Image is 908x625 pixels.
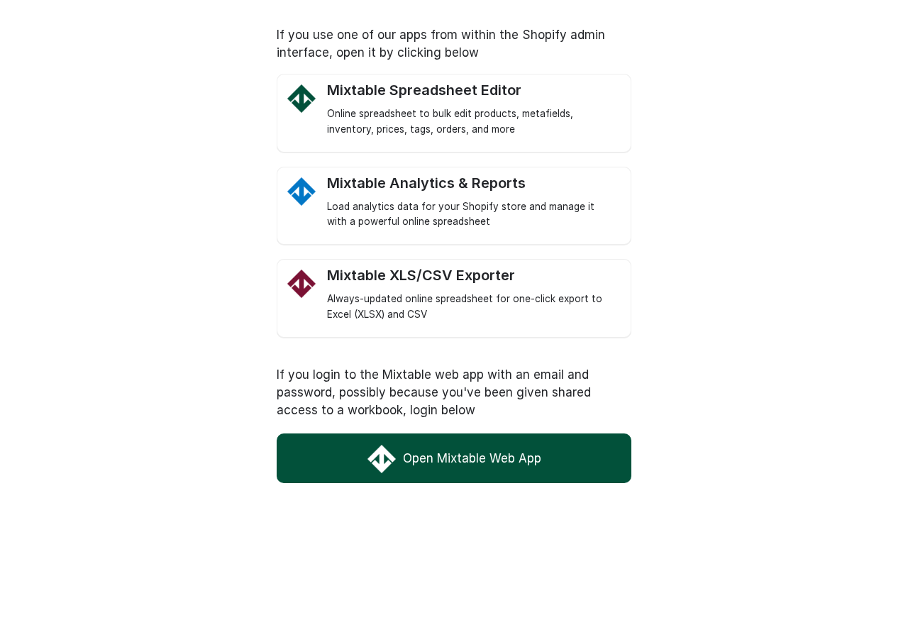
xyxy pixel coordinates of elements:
[327,267,616,323] a: Mixtable Excel and CSV Exporter app Logo Mixtable XLS/CSV Exporter Always-updated online spreadsh...
[327,199,616,231] div: Load analytics data for your Shopify store and manage it with a powerful online spreadsheet
[327,292,616,323] div: Always-updated online spreadsheet for one-click export to Excel (XLSX) and CSV
[277,26,631,62] p: If you use one of our apps from within the Shopify admin interface, open it by clicking below
[367,445,396,473] img: Mixtable Web App
[287,84,316,113] img: Mixtable Spreadsheet Editor Logo
[277,433,631,483] a: Open Mixtable Web App
[277,366,631,419] p: If you login to the Mixtable web app with an email and password, possibly because you've been giv...
[327,267,616,284] div: Mixtable XLS/CSV Exporter
[327,175,616,231] a: Mixtable Analytics Mixtable Analytics & Reports Load analytics data for your Shopify store and ma...
[327,175,616,192] div: Mixtable Analytics & Reports
[287,270,316,298] img: Mixtable Excel and CSV Exporter app Logo
[327,106,616,138] div: Online spreadsheet to bulk edit products, metafields, inventory, prices, tags, orders, and more
[327,82,616,99] div: Mixtable Spreadsheet Editor
[287,177,316,206] img: Mixtable Analytics
[327,82,616,138] a: Mixtable Spreadsheet Editor Logo Mixtable Spreadsheet Editor Online spreadsheet to bulk edit prod...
